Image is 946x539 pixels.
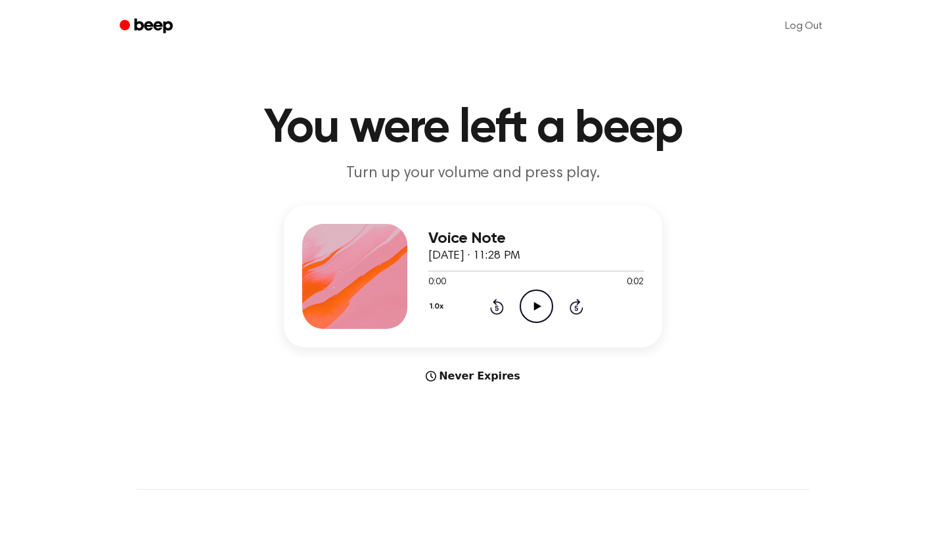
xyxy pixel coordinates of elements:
[137,105,809,152] h1: You were left a beep
[428,276,445,290] span: 0:00
[284,368,662,384] div: Never Expires
[110,14,185,39] a: Beep
[221,163,725,184] p: Turn up your volume and press play.
[627,276,644,290] span: 0:02
[772,11,836,42] a: Log Out
[428,250,520,262] span: [DATE] · 11:28 PM
[428,230,644,248] h3: Voice Note
[428,295,448,318] button: 1.0x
